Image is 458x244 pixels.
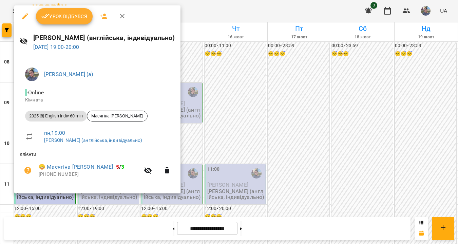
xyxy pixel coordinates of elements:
[33,44,79,50] a: [DATE] 19:00-20:00
[116,164,124,170] b: /
[44,137,142,143] a: [PERSON_NAME] (англійська, індивідуально)
[25,97,170,104] p: Кімната
[39,163,113,171] a: 😀 Масягіна [PERSON_NAME]
[20,151,175,185] ul: Клієнти
[41,12,88,20] span: Урок відбувся
[33,33,175,43] h6: [PERSON_NAME] (англійська, індивідуально)
[25,89,45,96] span: - Online
[121,164,124,170] span: 3
[116,164,119,170] span: 5
[39,171,140,178] p: [PHONE_NUMBER]
[36,8,93,24] button: Урок відбувся
[44,130,65,136] a: пн , 19:00
[25,68,39,81] img: 12e81ef5014e817b1a9089eb975a08d3.jpeg
[20,162,36,179] button: Візит ще не сплачено. Додати оплату?
[87,111,148,121] div: Масягіна [PERSON_NAME]
[44,71,93,77] a: [PERSON_NAME] (а)
[25,113,87,119] span: 2025 [8] English Indiv 60 min
[87,113,147,119] span: Масягіна [PERSON_NAME]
